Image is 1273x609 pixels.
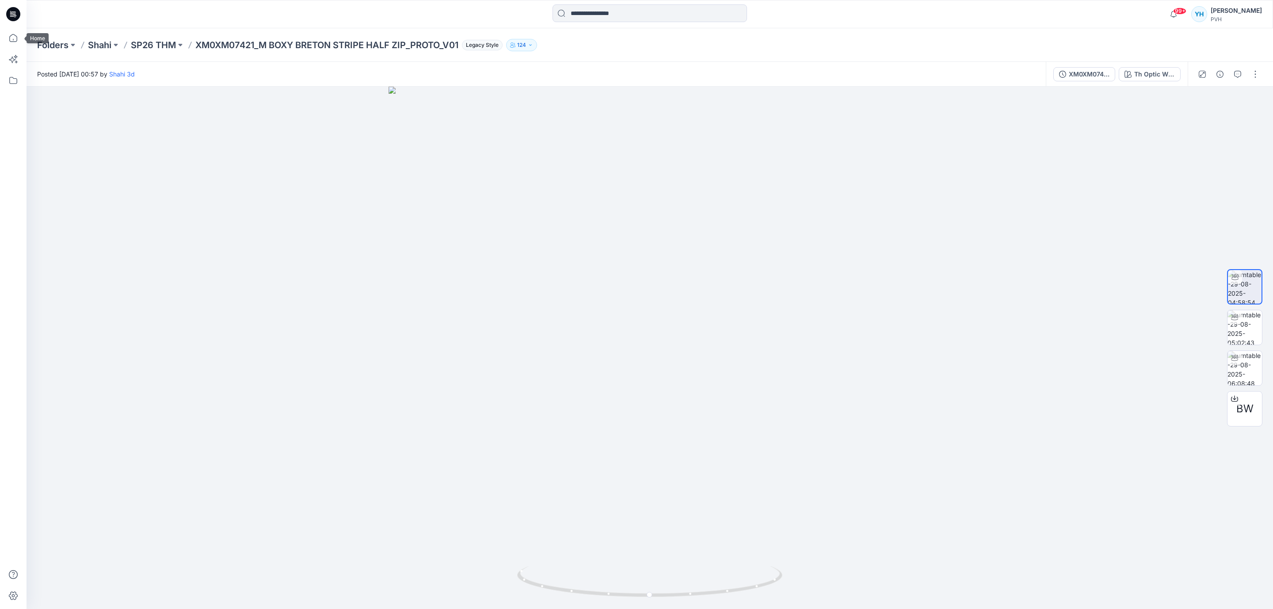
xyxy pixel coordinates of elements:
span: Legacy Style [462,40,503,50]
span: 99+ [1173,8,1186,15]
span: Posted [DATE] 00:57 by [37,69,135,79]
a: SP26 THM [131,39,176,51]
div: Th Optic White - YCF [1134,69,1175,79]
button: XM0XM07421_M BOXY BRETON STRIPE HALF ZIP_PROTO_V01 [1053,67,1115,81]
span: BW [1236,401,1254,417]
button: Legacy Style [458,39,503,51]
button: Th Optic White - YCF [1119,67,1181,81]
a: Shahi 3d [109,70,135,78]
button: Details [1213,67,1227,81]
img: turntable-29-08-2025-06:08:48 [1227,351,1262,385]
div: [PERSON_NAME] [1211,5,1262,16]
a: Shahi [88,39,111,51]
p: XM0XM07421_M BOXY BRETON STRIPE HALF ZIP_PROTO_V01 [195,39,458,51]
div: YH [1191,6,1207,22]
button: 124 [506,39,537,51]
a: Folders [37,39,69,51]
img: turntable-29-08-2025-05:02:43 [1227,310,1262,345]
img: turntable-29-08-2025-04:58:54 [1228,270,1262,304]
div: XM0XM07421_M BOXY BRETON STRIPE HALF ZIP_PROTO_V01 [1069,69,1109,79]
p: 124 [517,40,526,50]
div: PVH [1211,16,1262,23]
